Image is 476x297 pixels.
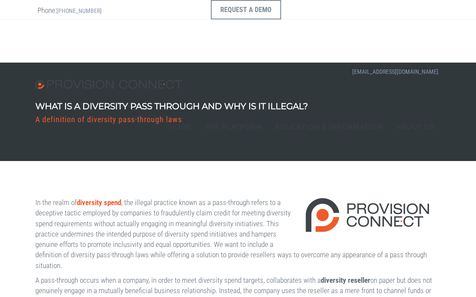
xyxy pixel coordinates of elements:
img: definition of diversity pass-through laws [303,196,432,235]
a: About Us [389,105,441,148]
a: Education & Information [269,105,389,148]
img: Provision Connect [35,80,186,89]
a: Home [163,105,198,148]
a: [PHONE_NUMBER] [56,7,102,14]
strong: diversity reseller [321,276,370,284]
a: diversity spend [77,198,121,207]
p: In the realm of , the illegal practice known as a pass-through refers to a deceptive tactic emplo... [35,197,441,271]
a: The Platform [198,105,269,148]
